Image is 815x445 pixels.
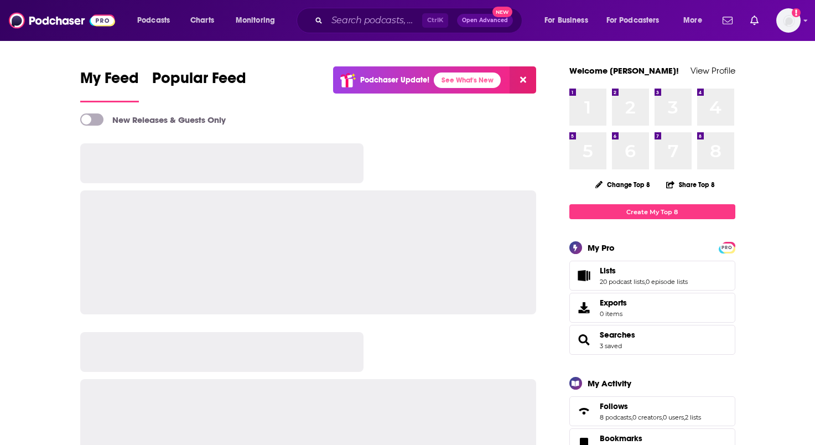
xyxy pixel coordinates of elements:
button: open menu [129,12,184,29]
span: For Podcasters [606,13,660,28]
a: Searches [600,330,635,340]
a: 8 podcasts [600,413,631,421]
a: 20 podcast lists [600,278,645,286]
a: Bookmarks [600,433,665,443]
a: Searches [573,332,595,348]
span: More [683,13,702,28]
img: User Profile [776,8,801,33]
span: Monitoring [236,13,275,28]
svg: Add a profile image [792,8,801,17]
button: open menu [676,12,716,29]
div: My Pro [588,242,615,253]
a: Follows [600,401,701,411]
a: Show notifications dropdown [746,11,763,30]
img: Podchaser - Follow, Share and Rate Podcasts [9,10,115,31]
span: Bookmarks [600,433,642,443]
button: Open AdvancedNew [457,14,513,27]
span: Follows [569,396,735,426]
span: Charts [190,13,214,28]
a: View Profile [691,65,735,76]
span: New [492,7,512,17]
span: Logged in as KSteele [776,8,801,33]
a: Popular Feed [152,69,246,102]
span: Exports [600,298,627,308]
a: See What's New [434,73,501,88]
span: , [662,413,663,421]
span: 0 items [600,310,627,318]
a: 0 episode lists [646,278,688,286]
div: My Activity [588,378,631,389]
span: Podcasts [137,13,170,28]
a: My Feed [80,69,139,102]
span: , [631,413,632,421]
a: 2 lists [685,413,701,421]
span: My Feed [80,69,139,94]
span: Searches [569,325,735,355]
a: Welcome [PERSON_NAME]! [569,65,679,76]
a: 0 users [663,413,684,421]
button: open menu [228,12,289,29]
a: Show notifications dropdown [718,11,737,30]
a: PRO [720,243,734,251]
a: Charts [183,12,221,29]
input: Search podcasts, credits, & more... [327,12,422,29]
a: New Releases & Guests Only [80,113,226,126]
a: 0 creators [632,413,662,421]
button: Change Top 8 [589,178,657,192]
span: Popular Feed [152,69,246,94]
a: Lists [600,266,688,276]
a: Create My Top 8 [569,204,735,219]
a: Lists [573,268,595,283]
span: PRO [720,244,734,252]
div: Search podcasts, credits, & more... [307,8,533,33]
span: Open Advanced [462,18,508,23]
span: Lists [600,266,616,276]
span: Lists [569,261,735,291]
span: , [684,413,685,421]
span: For Business [544,13,588,28]
button: open menu [537,12,602,29]
span: Exports [573,300,595,315]
a: Follows [573,403,595,419]
span: , [645,278,646,286]
span: Follows [600,401,628,411]
a: Exports [569,293,735,323]
p: Podchaser Update! [360,75,429,85]
button: open menu [599,12,676,29]
span: Ctrl K [422,13,448,28]
button: Share Top 8 [666,174,715,195]
a: 3 saved [600,342,622,350]
button: Show profile menu [776,8,801,33]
